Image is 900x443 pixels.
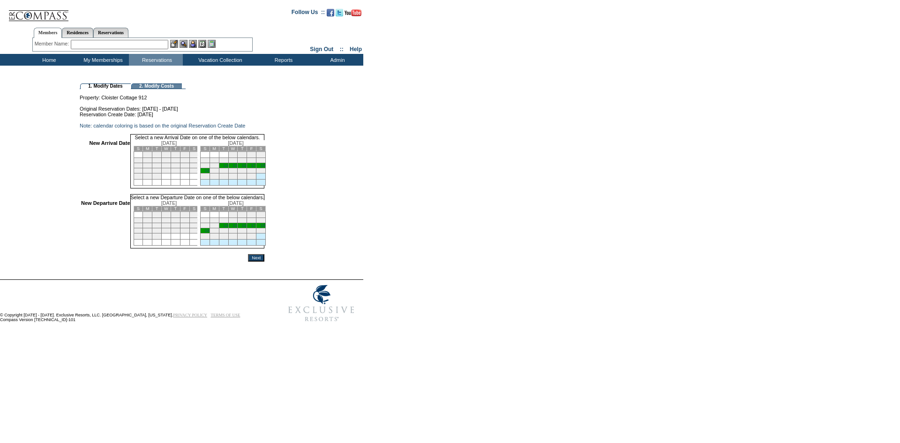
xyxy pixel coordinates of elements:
span: :: [340,46,344,53]
td: F [247,206,256,211]
td: M [210,206,219,211]
td: 4 [256,152,266,158]
a: Sign Out [310,46,333,53]
a: 18 [261,223,265,228]
img: Reservations [198,40,206,48]
td: 31 [247,173,256,180]
td: 25 [256,168,266,173]
td: 20 [189,223,199,228]
td: Admin [309,54,363,66]
td: 17 [162,163,171,168]
td: 17 [162,223,171,228]
td: 13 [210,163,219,168]
img: Impersonate [189,40,197,48]
td: 21 [219,168,228,173]
td: 6 [189,152,199,158]
td: 8 [143,218,152,223]
td: 13 [210,223,219,228]
td: New Departure Date [81,200,130,248]
td: S [134,146,143,151]
td: S [134,206,143,211]
td: 28 [219,173,228,180]
td: 15 [143,223,152,228]
td: 10 [162,158,171,163]
td: 30 [238,173,247,180]
td: 31 [247,233,256,240]
td: 24 [162,168,171,173]
td: 11 [171,218,180,223]
td: 18 [171,223,180,228]
td: 1 [143,212,152,218]
td: 6 [210,158,219,163]
td: 28 [134,173,143,180]
td: 23 [238,168,247,173]
td: 1 [228,212,238,218]
td: 30 [152,173,162,180]
a: Members [34,28,62,38]
td: T [171,146,180,151]
td: T [152,206,162,211]
td: 12 [180,218,189,223]
td: S [256,146,266,151]
td: S [189,206,199,211]
td: Select a new Departure Date on one of the below calendars. [130,194,265,200]
td: 11 [256,218,266,223]
td: T [171,206,180,211]
td: 9 [152,158,162,163]
a: Subscribe to our YouTube Channel [345,12,361,17]
td: S [189,146,199,151]
img: b_edit.gif [170,40,178,48]
td: 16 [152,223,162,228]
td: 28 [219,233,228,240]
img: b_calculator.gif [208,40,216,48]
td: 14 [134,163,143,168]
td: 7 [134,218,143,223]
td: 13 [189,158,199,163]
td: W [162,206,171,211]
td: 5 [200,158,210,163]
td: Reservation Create Date: [DATE] [80,112,264,117]
td: 26 [200,173,210,180]
td: T [219,146,228,151]
a: 14 [223,163,228,168]
td: 10 [247,158,256,163]
td: T [219,206,228,211]
td: Home [21,54,75,66]
td: 27 [210,173,219,180]
td: W [228,146,238,151]
td: Select a new Arrival Date on one of the below calendars. [130,134,265,140]
td: 1 [143,152,152,158]
td: T [238,206,247,211]
td: 26 [180,168,189,173]
td: 9 [238,218,247,223]
td: F [180,146,189,151]
a: Become our fan on Facebook [327,12,334,17]
td: 21 [219,228,228,233]
td: 10 [247,218,256,223]
div: Member Name: [35,40,71,48]
td: 26 [180,228,189,233]
td: 9 [152,218,162,223]
img: Subscribe to our YouTube Channel [345,9,361,16]
td: 12 [180,158,189,163]
td: S [200,206,210,211]
td: 2. Modify Costs [131,83,182,89]
td: M [143,206,152,211]
td: 10 [162,218,171,223]
td: 3 [247,212,256,218]
td: Follow Us :: [292,8,325,19]
td: 22 [143,228,152,233]
td: 29 [228,233,238,240]
a: Follow us on Twitter [336,12,343,17]
td: Note: calendar coloring is based on the original Reservation Create Date [80,123,264,128]
a: Help [350,46,362,53]
td: 28 [134,233,143,240]
span: [DATE] [228,200,244,206]
td: 19 [180,163,189,168]
td: Property: Cloister Cottage 912 [80,89,264,100]
a: Reservations [93,28,128,38]
img: Become our fan on Facebook [327,9,334,16]
td: 8 [228,158,238,163]
td: 14 [134,223,143,228]
td: 12 [200,163,210,168]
